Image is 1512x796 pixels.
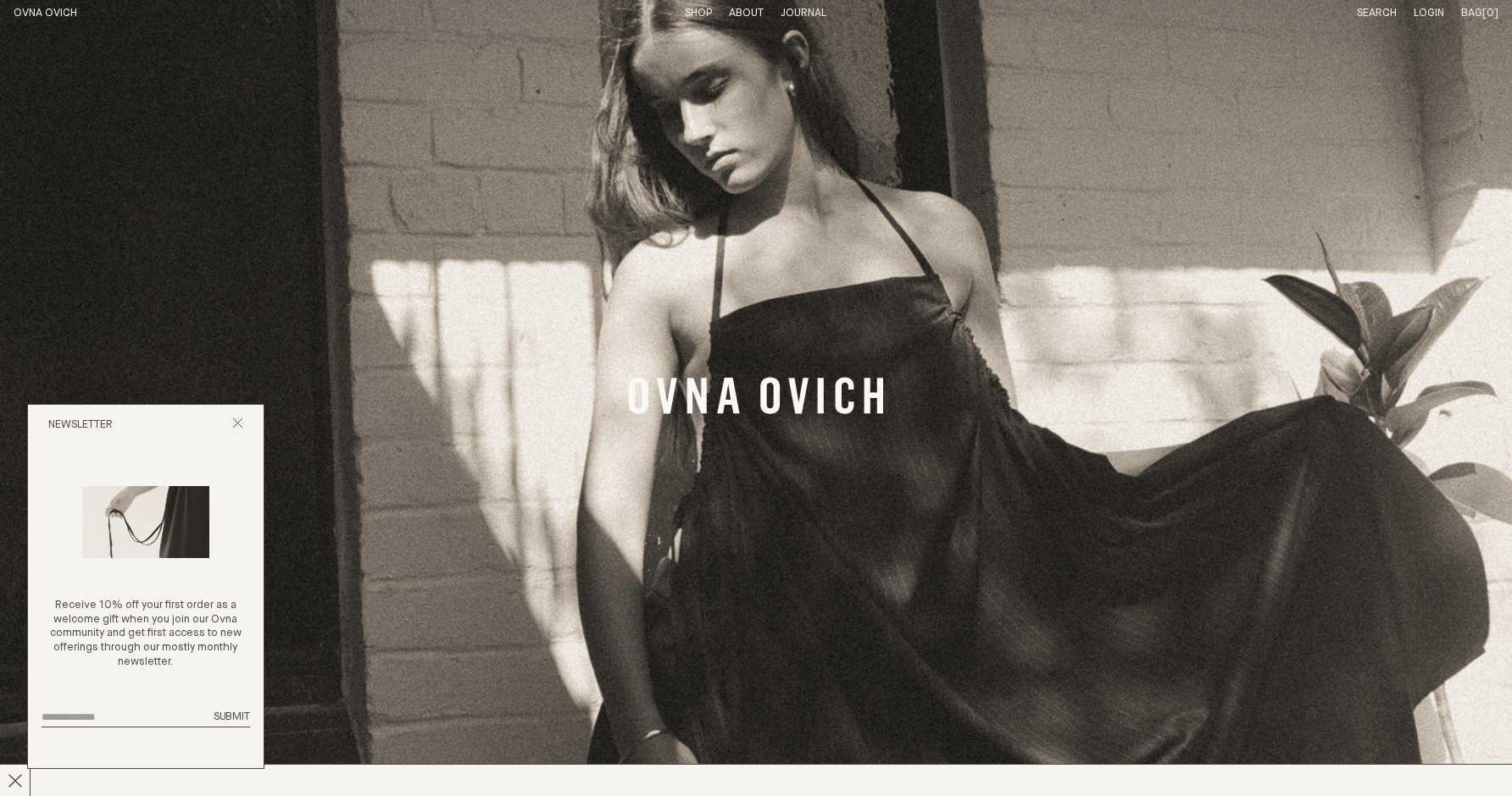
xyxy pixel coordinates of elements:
button: Close popup [232,417,243,434]
span: Submit [214,711,250,722]
p: Receive 10% off your first order as a welcome gift when you join our Ovna community and get first... [42,599,250,670]
a: Home [14,8,77,19]
summary: About [729,7,764,21]
span: [0] [1482,8,1498,19]
a: Banner Link [629,377,883,419]
button: Submit [214,710,250,725]
a: Journal [781,8,826,19]
a: Shop [685,8,712,19]
span: Bag [1461,8,1482,19]
a: Search [1357,8,1397,19]
a: Login [1414,8,1444,19]
h2: Newsletter [48,418,113,433]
